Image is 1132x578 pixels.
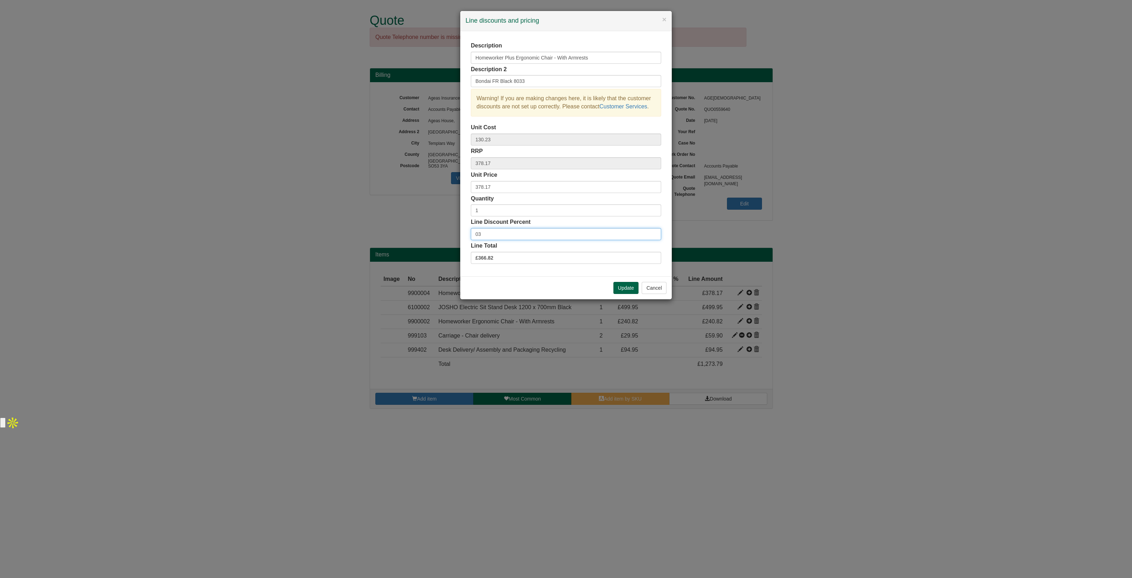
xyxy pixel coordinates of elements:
label: Unit Cost [471,124,496,132]
a: Customer Services [599,103,647,109]
h4: Line discounts and pricing [466,16,666,25]
label: Description 2 [471,66,507,74]
label: Description [471,42,502,50]
label: Quantity [471,195,494,203]
button: × [662,16,666,23]
label: RRP [471,147,483,155]
button: Cancel [642,282,666,294]
label: Line Discount Percent [471,218,531,226]
img: Apollo [6,416,20,430]
label: Unit Price [471,171,497,179]
div: Warning! If you are making changes here, it is likely that the customer discounts are not set up ... [471,89,661,117]
label: £366.82 [471,252,661,264]
button: Update [613,282,639,294]
label: Line Total [471,242,497,250]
